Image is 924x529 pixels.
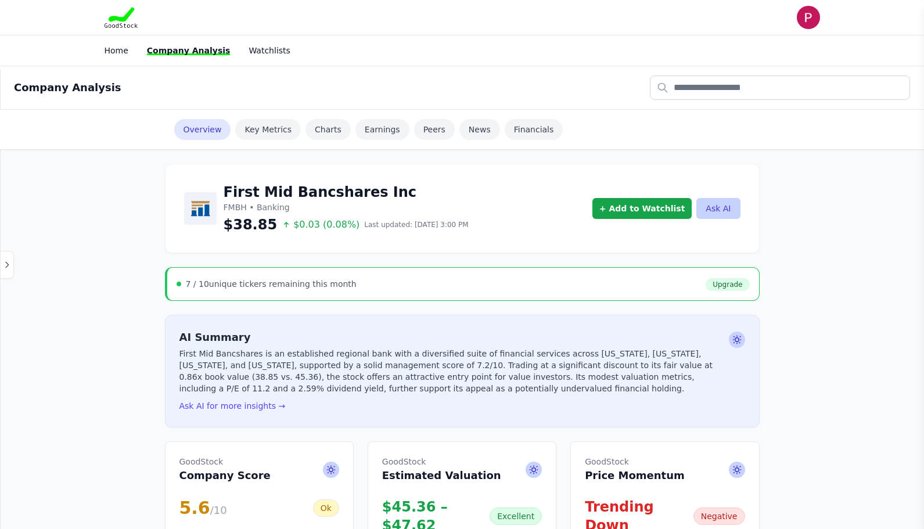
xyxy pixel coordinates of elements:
[592,198,692,219] button: + Add to Watchlist
[282,218,359,232] span: $0.03 (0.08%)
[797,6,820,29] img: user photo
[179,329,724,346] h2: AI Summary
[224,201,469,213] p: FMBH • Banking
[729,332,745,348] span: Ask AI
[179,456,271,484] h2: Company Score
[179,400,286,412] button: Ask AI for more insights →
[313,499,339,517] div: Ok
[179,348,724,394] p: First Mid Bancshares is an established regional bank with a diversified suite of financial servic...
[105,46,128,55] a: Home
[14,80,121,96] h2: Company Analysis
[526,462,542,478] span: Ask AI
[235,119,301,140] a: Key Metrics
[184,192,217,225] img: First Mid Bancshares Inc Logo
[186,279,209,289] span: 7 / 10
[585,456,685,484] h2: Price Momentum
[174,119,231,140] a: Overview
[490,508,542,525] div: Excellent
[323,462,339,478] span: Ask AI
[414,119,455,140] a: Peers
[224,215,278,234] span: $38.85
[210,504,227,516] span: /10
[179,498,227,519] div: 5.6
[382,456,501,467] span: GoodStock
[706,278,749,291] a: Upgrade
[585,456,685,467] span: GoodStock
[147,46,231,55] a: Company Analysis
[459,119,500,140] a: News
[305,119,351,140] a: Charts
[693,508,745,525] div: Negative
[355,119,409,140] a: Earnings
[105,7,138,28] img: Goodstock Logo
[364,220,468,229] span: Last updated: [DATE] 3:00 PM
[382,456,501,484] h2: Estimated Valuation
[186,278,357,290] div: unique tickers remaining this month
[249,46,290,55] a: Watchlists
[505,119,563,140] a: Financials
[224,183,469,201] h1: First Mid Bancshares Inc
[696,198,740,219] button: Ask AI
[729,462,745,478] span: Ask AI
[179,456,271,467] span: GoodStock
